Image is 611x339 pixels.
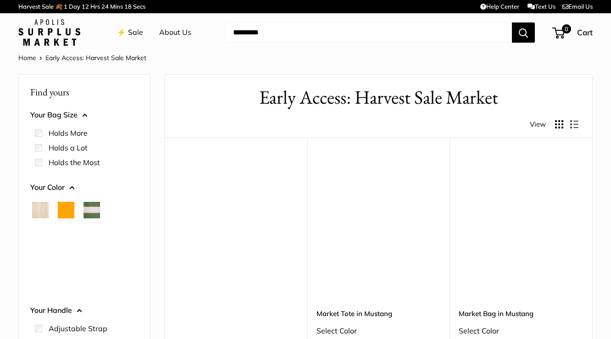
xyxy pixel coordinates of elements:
button: Blue Porcelain [32,226,49,242]
a: About Us [159,26,191,39]
label: Adjustable Strap [49,323,107,334]
button: Chambray [58,226,74,242]
a: Market Bag in MustangMarket Bag in Mustang [459,161,583,285]
span: 0 [562,24,571,33]
a: 0 Cart [553,25,593,40]
span: 18 [124,3,132,10]
button: Search [512,22,535,43]
button: Display products as list [570,120,578,128]
button: White Porcelain [32,273,49,290]
button: Court Green [83,202,100,218]
button: Display products as grid [555,120,563,128]
span: View [530,118,546,131]
a: Market Bag in Mustang [459,308,583,319]
span: Cart [577,28,593,37]
label: Holds the Most [49,157,100,168]
nav: Breadcrumb [18,52,146,64]
input: Search... [226,22,512,43]
div: Select Color [317,324,441,338]
button: Cheetah [109,202,126,218]
button: Daisy [58,250,74,266]
button: Cognac [32,250,49,266]
button: Chenille Window Sage [109,226,126,242]
a: Text Us [528,3,555,10]
a: Email Us [562,3,593,10]
button: Mustang [109,250,126,266]
span: 1 [64,3,67,10]
button: Your Color [30,181,139,195]
a: ⚡️ Sale [117,26,143,39]
label: Holds a Lot [49,142,88,153]
button: Orange [58,202,74,218]
span: 24 [101,3,109,10]
span: Early Access: Harvest Sale Market [45,54,146,62]
button: Natural [32,202,49,218]
button: Chenille Window Brick [83,226,100,242]
span: Mins [110,3,123,10]
span: 12 [82,3,89,10]
button: Your Handle [30,304,139,317]
label: Holds More [49,128,88,139]
div: Select Color [459,324,583,338]
a: Home [18,54,36,62]
p: Find yours [30,83,139,101]
a: Help Center [480,3,519,10]
button: Mint Sorbet [83,250,100,266]
span: Hrs [90,3,100,10]
a: Market Tote in MustangMarket Tote in Mustang [317,161,441,285]
a: Market Tote in Mustang [317,308,441,319]
h1: Early Access: Harvest Sale Market [178,84,578,111]
span: Day [69,3,80,10]
button: Your Bag Size [30,108,139,122]
img: Apolis: Surplus Market [18,19,80,46]
span: Secs [133,3,145,10]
